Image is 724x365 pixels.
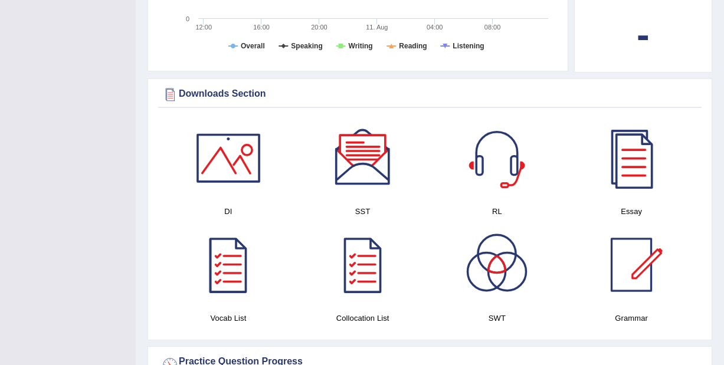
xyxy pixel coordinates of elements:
tspan: Listening [453,42,484,50]
tspan: 11. Aug [366,24,388,31]
text: 16:00 [253,24,270,31]
text: 04:00 [427,24,443,31]
text: 12:00 [195,24,212,31]
h4: RL [436,205,559,218]
text: 08:00 [484,24,501,31]
text: 20:00 [311,24,327,31]
div: Downloads Section [161,86,699,103]
h4: SWT [436,312,559,324]
h4: Grammar [570,312,693,324]
b: - [637,13,650,56]
tspan: Speaking [291,42,322,50]
h4: Essay [570,205,693,218]
h4: DI [167,205,290,218]
text: 0 [186,15,189,22]
h4: Vocab List [167,312,290,324]
tspan: Reading [399,42,427,50]
h4: SST [302,205,424,218]
tspan: Writing [349,42,373,50]
tspan: Overall [241,42,265,50]
h4: Collocation List [302,312,424,324]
